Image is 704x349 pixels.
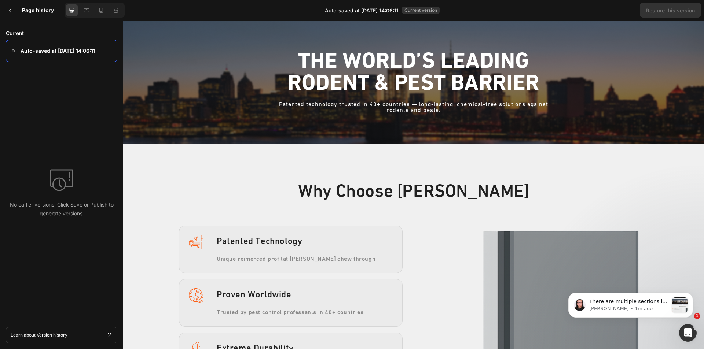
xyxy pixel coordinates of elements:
h1: The World’s Leading Rodent & Pest Barrier [154,29,427,75]
h2: Proven Worldwide [93,268,270,282]
h2: Patented Technology [93,229,270,243]
iframe: Design area [123,21,704,349]
p: Learn about Version history [11,332,67,338]
img: gempages_584828552445166168-a67de2dd-896a-4a77-93ea-6d2ee0149c2d.png [66,214,80,229]
img: gempages_584828552445166168-a67de2dd-896a-4a77-93ea-6d2ee0149c2d.png [66,229,80,244]
h2: Unique reimorced profilat [PERSON_NAME] chew through [93,249,270,259]
h2: Why Choose [PERSON_NAME] [56,160,525,183]
h2: Unique reimorced profilat [PERSON_NAME] chew through [93,234,270,244]
img: gempages_584828552445166168-c80036f3-54fb-4ae6-bbb9-c7cfa1577cb7.png [66,268,80,282]
p: Current [6,27,117,40]
h2: Proven Worldwide [93,283,270,297]
h1: The World’s Leading Rodent & Pest Barrier [154,44,427,90]
span: Current version [401,7,440,14]
h2: Trusted by pest control professanls in 40+ countries [93,302,270,312]
h2: Why Choose [PERSON_NAME] [56,175,525,198]
span: Auto-saved at [DATE] 14:06:11 [325,7,399,14]
p: Auto-saved at [DATE] 14:06:11 [21,47,95,55]
span: 1 [694,313,700,319]
a: Learn about Version history [6,327,117,343]
h2: Extreme Durability [93,321,270,335]
p: Patented technology trusted in 40+ countries — long-lasting, chemical-free solutions against rode... [154,96,426,108]
h3: Page history [22,6,62,15]
h2: Trusted by pest control professanls in 40+ countries [93,287,270,297]
div: Restore this version [646,7,695,14]
button: Restore this version [640,3,701,18]
p: No earlier versions. Click Save or Publish to generate versions. [6,200,117,218]
iframe: Intercom notifications message [557,278,704,329]
img: gempages_584828552445166168-65fd89a1-232c-4a11-8020-2fc7bddc906f.png [66,321,80,336]
img: gempages_584828552445166168-c80036f3-54fb-4ae6-bbb9-c7cfa1577cb7.png [66,283,80,297]
h2: Patented Technology [93,214,270,228]
p: Patented technology trusted in 40+ countries — long-lasting, chemical-free solutions against rode... [154,81,426,93]
iframe: Intercom live chat [679,324,697,342]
